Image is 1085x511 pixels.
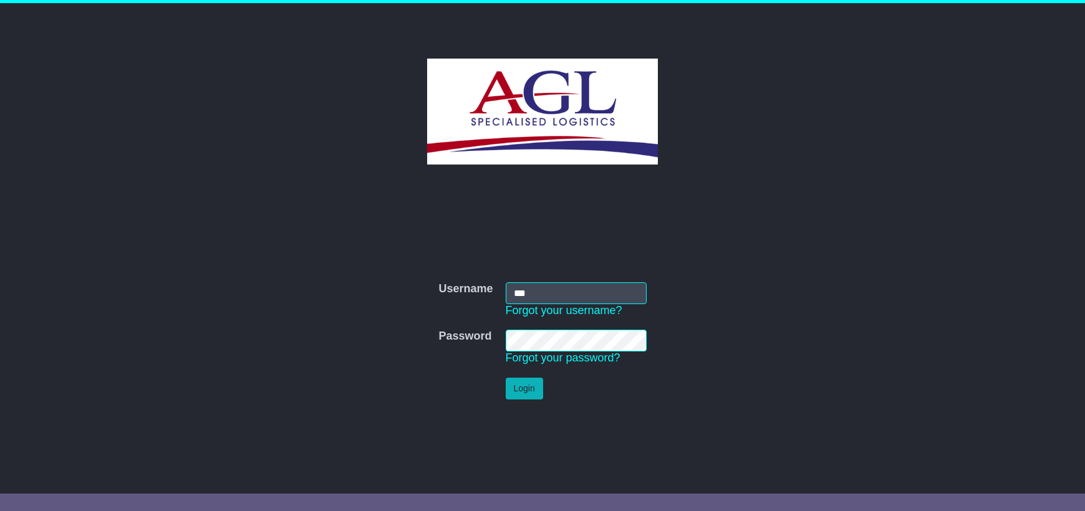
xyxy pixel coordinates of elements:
[427,59,657,165] img: AGL SPECIALISED LOGISTICS
[438,330,491,343] label: Password
[506,304,622,317] a: Forgot your username?
[506,378,543,399] button: Login
[438,282,493,296] label: Username
[506,351,620,364] a: Forgot your password?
